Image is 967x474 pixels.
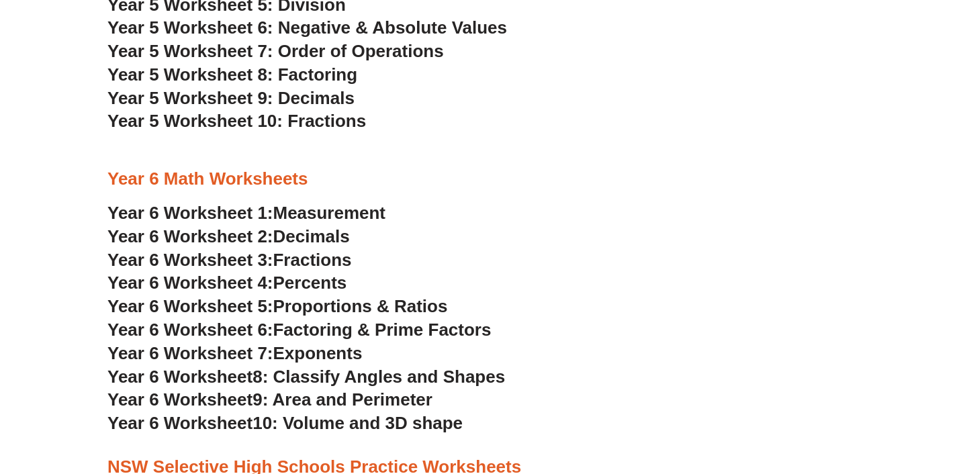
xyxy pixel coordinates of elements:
[107,226,273,246] span: Year 6 Worksheet 2:
[273,343,363,363] span: Exponents
[107,17,507,38] a: Year 5 Worksheet 6: Negative & Absolute Values
[273,203,386,223] span: Measurement
[252,367,505,387] span: 8: Classify Angles and Shapes
[107,367,252,387] span: Year 6 Worksheet
[107,320,491,340] a: Year 6 Worksheet 6:Factoring & Prime Factors
[107,367,505,387] a: Year 6 Worksheet8: Classify Angles and Shapes
[107,226,350,246] a: Year 6 Worksheet 2:Decimals
[107,273,347,293] a: Year 6 Worksheet 4:Percents
[252,413,463,433] span: 10: Volume and 3D shape
[107,296,273,316] span: Year 6 Worksheet 5:
[107,389,252,410] span: Year 6 Worksheet
[273,296,448,316] span: Proportions & Ratios
[107,250,273,270] span: Year 6 Worksheet 3:
[107,203,273,223] span: Year 6 Worksheet 1:
[107,413,463,433] a: Year 6 Worksheet10: Volume and 3D shape
[107,343,273,363] span: Year 6 Worksheet 7:
[107,250,351,270] a: Year 6 Worksheet 3:Fractions
[107,320,273,340] span: Year 6 Worksheet 6:
[107,88,355,108] a: Year 5 Worksheet 9: Decimals
[252,389,432,410] span: 9: Area and Perimeter
[107,413,252,433] span: Year 6 Worksheet
[273,320,492,340] span: Factoring & Prime Factors
[107,111,366,131] a: Year 5 Worksheet 10: Fractions
[107,203,385,223] a: Year 6 Worksheet 1:Measurement
[107,343,362,363] a: Year 6 Worksheet 7:Exponents
[107,64,357,85] a: Year 5 Worksheet 8: Factoring
[107,168,860,191] h3: Year 6 Math Worksheets
[107,273,273,293] span: Year 6 Worksheet 4:
[273,250,352,270] span: Fractions
[273,226,350,246] span: Decimals
[107,41,444,61] a: Year 5 Worksheet 7: Order of Operations
[107,296,447,316] a: Year 6 Worksheet 5:Proportions & Ratios
[737,322,967,474] iframe: Chat Widget
[273,273,347,293] span: Percents
[107,389,432,410] a: Year 6 Worksheet9: Area and Perimeter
